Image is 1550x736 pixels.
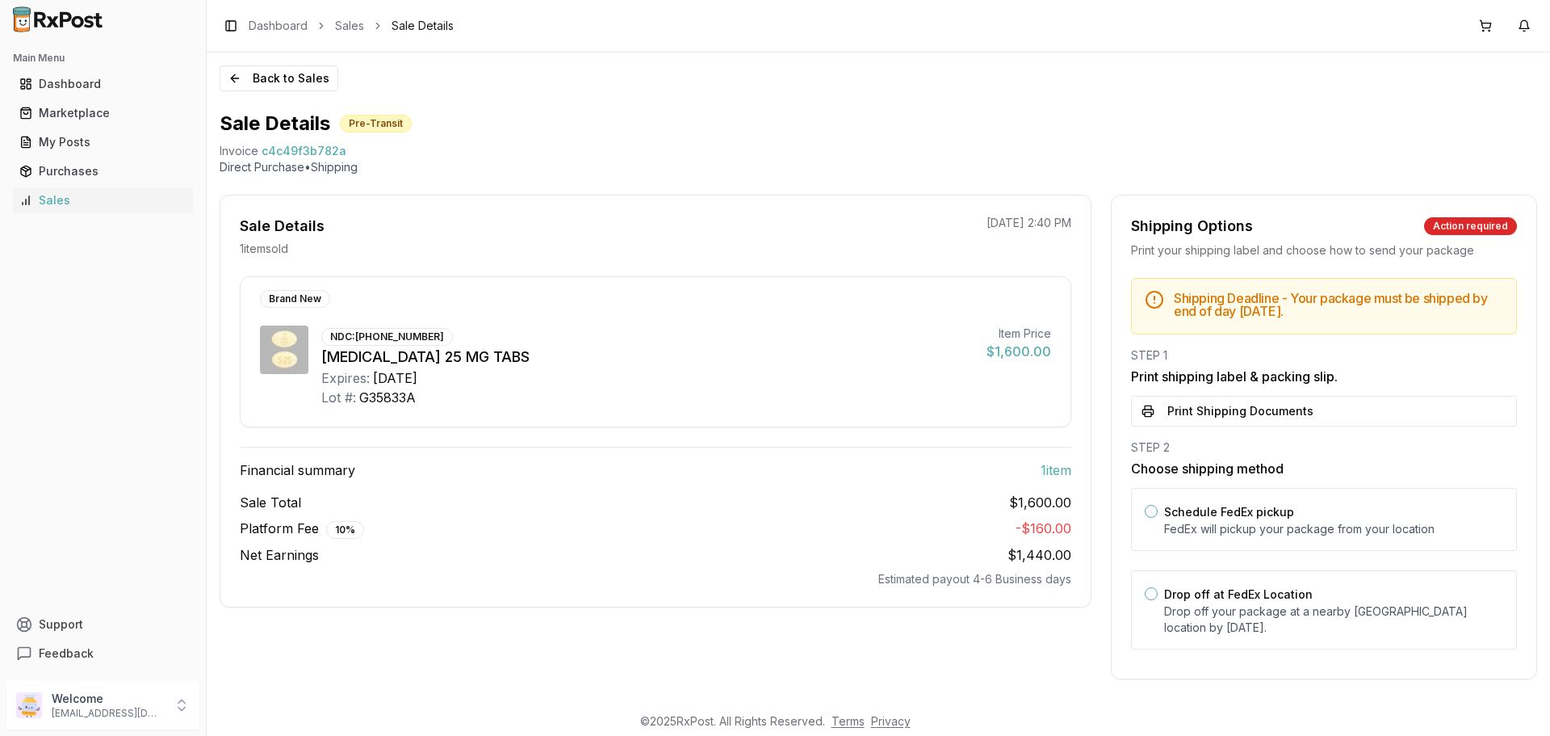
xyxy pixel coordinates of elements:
span: Sale Total [240,493,301,512]
span: c4c49f3b782a [262,143,346,159]
div: G35833A [359,388,416,407]
span: Feedback [39,646,94,662]
div: Invoice [220,143,258,159]
p: [EMAIL_ADDRESS][DOMAIN_NAME] [52,707,164,720]
a: Purchases [13,157,193,186]
button: Purchases [6,158,199,184]
div: NDC: [PHONE_NUMBER] [321,328,453,346]
p: [DATE] 2:40 PM [987,215,1071,231]
span: Net Earnings [240,545,319,565]
div: [MEDICAL_DATA] 25 MG TABS [321,346,974,368]
div: Sale Details [240,215,325,238]
img: User avatar [16,692,42,718]
div: $1,600.00 [987,342,1051,361]
a: Marketplace [13,99,193,128]
div: Item Price [987,326,1051,342]
div: Sales [19,192,186,208]
img: Jardiance 25 MG TABS [260,326,308,374]
button: Back to Sales [220,65,338,91]
nav: breadcrumb [249,18,454,34]
p: Direct Purchase • Shipping [220,159,1537,175]
a: My Posts [13,128,193,157]
div: STEP 2 [1131,439,1517,456]
h1: Sale Details [220,111,330,137]
span: - $160.00 [1016,520,1071,536]
button: Marketplace [6,100,199,126]
button: Feedback [6,639,199,668]
div: Estimated payout 4-6 Business days [240,571,1071,587]
a: Dashboard [249,18,308,34]
div: Pre-Transit [340,115,412,132]
button: Sales [6,187,199,213]
button: Print Shipping Documents [1131,396,1517,427]
div: Expires: [321,368,370,388]
div: Shipping Options [1131,215,1253,238]
div: Action required [1424,217,1517,235]
h3: Print shipping label & packing slip. [1131,367,1517,386]
h2: Main Menu [13,52,193,65]
p: 1 item sold [240,241,288,257]
p: FedEx will pickup your package from your location [1164,521,1503,537]
button: My Posts [6,129,199,155]
span: Platform Fee [240,519,364,539]
a: Sales [13,186,193,215]
a: Privacy [871,714,911,728]
button: Support [6,610,199,639]
label: Schedule FedEx pickup [1164,505,1294,519]
span: $1,440.00 [1007,547,1071,563]
div: Dashboard [19,76,186,92]
div: Brand New [260,290,330,308]
span: Financial summary [240,461,355,480]
div: Purchases [19,163,186,179]
p: Drop off your package at a nearby [GEOGRAPHIC_DATA] location by [DATE] . [1164,604,1503,636]
h3: Choose shipping method [1131,459,1517,478]
label: Drop off at FedEx Location [1164,587,1313,601]
h5: Shipping Deadline - Your package must be shipped by end of day [DATE] . [1174,292,1503,318]
div: Print your shipping label and choose how to send your package [1131,242,1517,259]
div: My Posts [19,134,186,150]
div: [DATE] [373,368,417,388]
button: Dashboard [6,71,199,97]
img: RxPost Logo [6,6,110,32]
span: Sale Details [392,18,454,34]
span: $1,600.00 [1009,493,1071,512]
a: Dashboard [13,69,193,99]
a: Terms [832,714,865,728]
div: Lot #: [321,388,356,407]
div: 10 % [326,521,364,539]
div: STEP 1 [1131,347,1517,364]
p: Welcome [52,691,164,707]
span: 1 item [1041,461,1071,480]
div: Marketplace [19,105,186,121]
a: Sales [335,18,364,34]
